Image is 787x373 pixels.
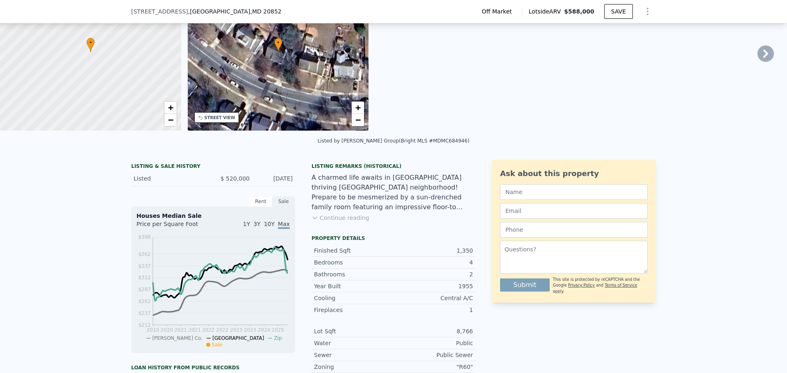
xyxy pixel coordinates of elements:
[278,221,290,229] span: Max
[138,251,151,257] tspan: $362
[314,294,393,302] div: Cooling
[205,115,235,121] div: STREET VIEW
[253,221,260,227] span: 3Y
[312,214,369,222] button: Continue reading
[138,234,151,240] tspan: $398
[500,278,550,292] button: Submit
[355,102,361,113] span: +
[314,306,393,314] div: Fireplaces
[138,263,151,269] tspan: $337
[352,114,364,126] a: Zoom out
[393,258,473,267] div: 4
[174,327,187,333] tspan: 2021
[314,282,393,290] div: Year Built
[355,115,361,125] span: −
[500,203,648,219] input: Email
[500,222,648,237] input: Phone
[264,221,275,227] span: 10Y
[134,174,207,183] div: Listed
[500,168,648,179] div: Ask about this property
[243,221,250,227] span: 1Y
[212,342,223,348] span: Sale
[393,327,473,335] div: 8,766
[256,174,293,183] div: [DATE]
[244,327,257,333] tspan: 2023
[274,39,282,46] span: •
[393,294,473,302] div: Central A/C
[168,102,173,113] span: +
[136,212,290,220] div: Houses Median Sale
[249,196,272,207] div: Rent
[529,7,564,16] span: Lotside ARV
[86,39,95,46] span: •
[314,339,393,347] div: Water
[274,335,282,341] span: Zip
[152,335,202,341] span: [PERSON_NAME] Co.
[314,246,393,255] div: Finished Sqft
[164,114,177,126] a: Zoom out
[161,327,173,333] tspan: 2020
[393,246,473,255] div: 1,350
[314,351,393,359] div: Sewer
[138,275,151,280] tspan: $312
[500,184,648,200] input: Name
[138,322,151,328] tspan: $212
[216,327,229,333] tspan: 2022
[604,4,633,19] button: SAVE
[314,270,393,278] div: Bathrooms
[272,327,284,333] tspan: 2025
[138,287,151,292] tspan: $287
[393,363,473,371] div: "R60"
[312,173,475,212] div: A charmed life awaits in [GEOGRAPHIC_DATA] thriving [GEOGRAPHIC_DATA] neighborhood! Prepare to be...
[230,327,243,333] tspan: 2023
[258,327,271,333] tspan: 2024
[393,351,473,359] div: Public Sewer
[131,163,295,171] div: LISTING & SALE HISTORY
[131,7,188,16] span: [STREET_ADDRESS]
[164,102,177,114] a: Zoom in
[250,8,281,15] span: , MD 20852
[136,220,213,233] div: Price per Square Foot
[318,138,470,144] div: Listed by [PERSON_NAME] Group (Bright MLS #MDMC684946)
[314,258,393,267] div: Bedrooms
[188,7,282,16] span: , [GEOGRAPHIC_DATA]
[131,364,295,371] div: Loan history from public records
[202,327,215,333] tspan: 2022
[568,283,595,287] a: Privacy Policy
[393,282,473,290] div: 1955
[605,283,637,287] a: Terms of Service
[221,175,250,182] span: $ 520,000
[188,327,201,333] tspan: 2021
[86,38,95,52] div: •
[639,3,656,20] button: Show Options
[212,335,264,341] span: [GEOGRAPHIC_DATA]
[274,38,282,52] div: •
[393,270,473,278] div: 2
[168,115,173,125] span: −
[312,235,475,242] div: Property details
[352,102,364,114] a: Zoom in
[138,310,151,316] tspan: $237
[272,196,295,207] div: Sale
[312,163,475,170] div: Listing Remarks (Historical)
[314,327,393,335] div: Lot Sqft
[564,8,594,15] span: $588,000
[147,327,159,333] tspan: 2019
[553,277,648,294] div: This site is protected by reCAPTCHA and the Google and apply.
[482,7,515,16] span: Off Market
[314,363,393,371] div: Zoning
[393,339,473,347] div: Public
[138,298,151,304] tspan: $262
[393,306,473,314] div: 1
